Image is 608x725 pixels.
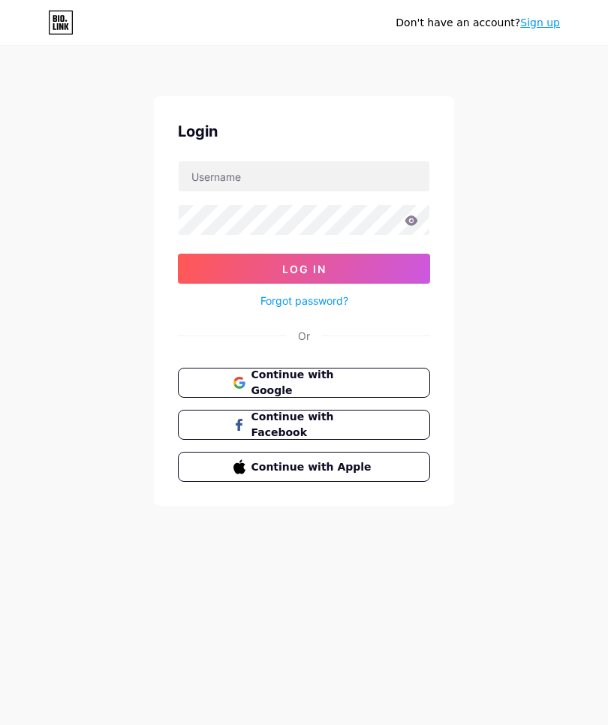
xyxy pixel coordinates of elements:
span: Continue with Google [251,367,375,399]
button: Log In [178,254,430,284]
input: Username [179,161,429,191]
a: Sign up [520,17,560,29]
span: Continue with Facebook [251,409,375,441]
span: Log In [282,263,327,275]
button: Continue with Apple [178,452,430,482]
span: Continue with Apple [251,459,375,475]
div: Don't have an account? [396,15,560,31]
a: Forgot password? [260,293,348,308]
button: Continue with Google [178,368,430,398]
div: Login [178,120,430,143]
div: Or [298,328,310,344]
button: Continue with Facebook [178,410,430,440]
